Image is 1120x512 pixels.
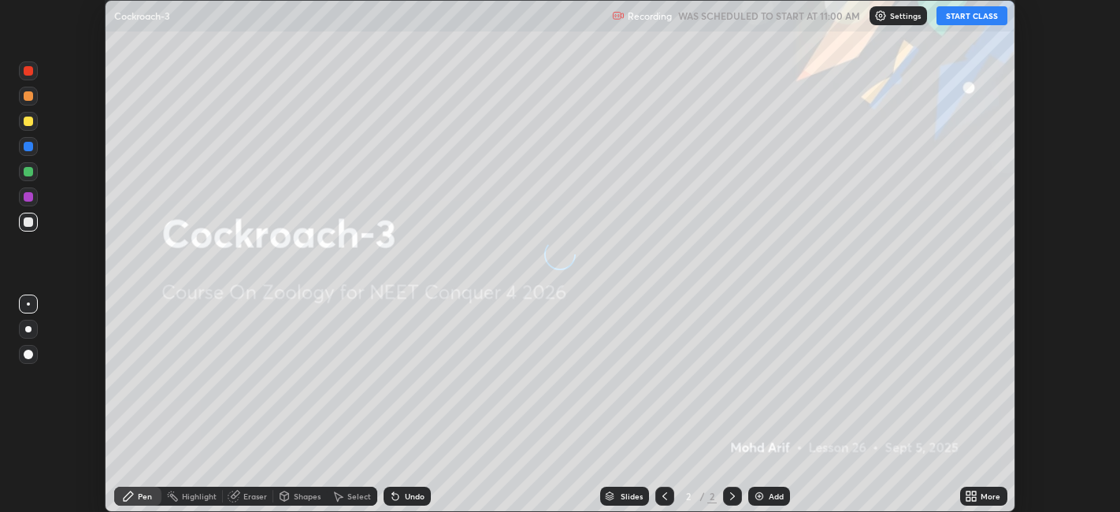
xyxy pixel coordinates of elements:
[347,492,371,500] div: Select
[114,9,170,22] p: Cockroach-3
[628,10,672,22] p: Recording
[890,12,921,20] p: Settings
[294,492,321,500] div: Shapes
[621,492,643,500] div: Slides
[678,9,860,23] h5: WAS SCHEDULED TO START AT 11:00 AM
[753,490,766,503] img: add-slide-button
[874,9,887,22] img: class-settings-icons
[243,492,267,500] div: Eraser
[707,489,717,503] div: 2
[138,492,152,500] div: Pen
[769,492,784,500] div: Add
[182,492,217,500] div: Highlight
[612,9,625,22] img: recording.375f2c34.svg
[681,492,696,501] div: 2
[981,492,1000,500] div: More
[405,492,425,500] div: Undo
[699,492,704,501] div: /
[936,6,1007,25] button: START CLASS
